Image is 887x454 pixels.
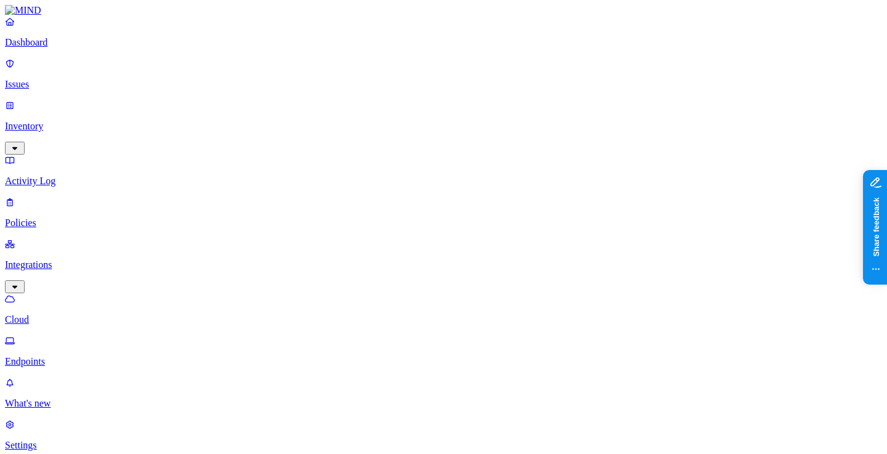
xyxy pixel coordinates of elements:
[5,293,882,325] a: Cloud
[5,5,41,16] img: MIND
[5,16,882,48] a: Dashboard
[5,58,882,90] a: Issues
[5,37,882,48] p: Dashboard
[5,398,882,409] p: What's new
[5,197,882,229] a: Policies
[5,5,882,16] a: MIND
[5,259,882,270] p: Integrations
[5,377,882,409] a: What's new
[5,419,882,451] a: Settings
[5,314,882,325] p: Cloud
[5,335,882,367] a: Endpoints
[5,238,882,291] a: Integrations
[5,79,882,90] p: Issues
[5,155,882,187] a: Activity Log
[5,100,882,153] a: Inventory
[5,356,882,367] p: Endpoints
[5,440,882,451] p: Settings
[5,176,882,187] p: Activity Log
[5,121,882,132] p: Inventory
[5,217,882,229] p: Policies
